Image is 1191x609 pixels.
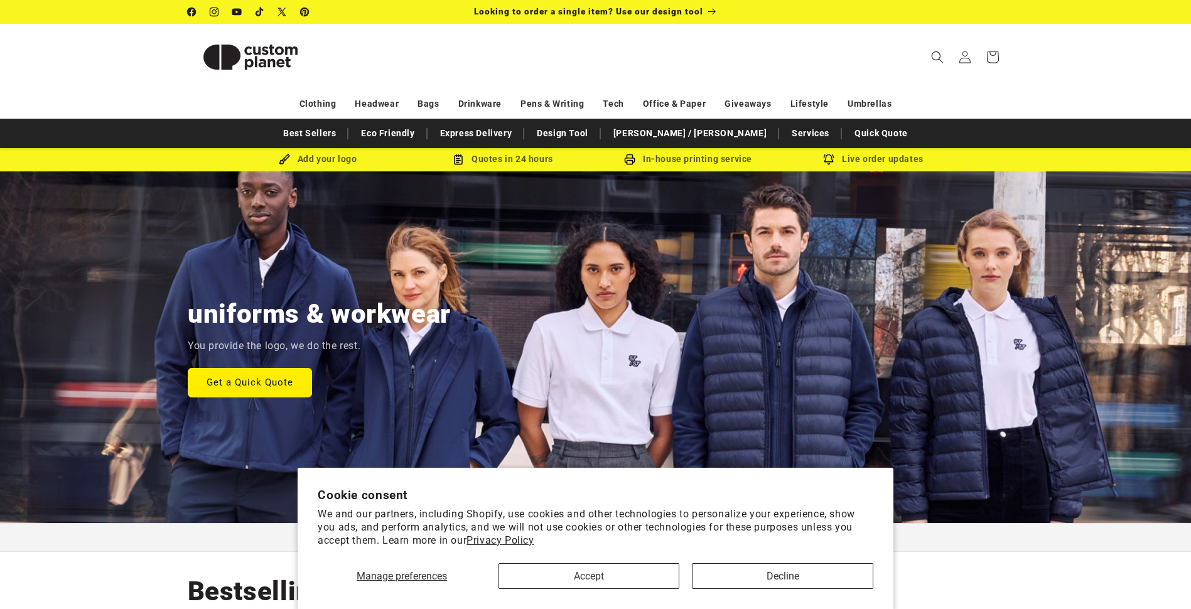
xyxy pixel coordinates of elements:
[279,154,290,165] img: Brush Icon
[643,93,706,115] a: Office & Paper
[453,154,464,165] img: Order Updates Icon
[596,151,781,167] div: In-house printing service
[725,93,771,115] a: Giveaways
[924,43,951,71] summary: Search
[357,570,447,582] span: Manage preferences
[520,93,584,115] a: Pens & Writing
[318,488,873,502] h2: Cookie consent
[188,29,313,85] img: Custom Planet
[418,93,439,115] a: Bags
[790,93,829,115] a: Lifestyle
[1128,549,1191,609] iframe: Chat Widget
[188,297,451,331] h2: uniforms & workwear
[785,122,836,144] a: Services
[318,563,486,589] button: Manage preferences
[823,154,834,165] img: Order updates
[607,122,773,144] a: [PERSON_NAME] / [PERSON_NAME]
[183,24,318,90] a: Custom Planet
[603,93,623,115] a: Tech
[466,534,534,546] a: Privacy Policy
[624,154,635,165] img: In-house printing
[411,151,596,167] div: Quotes in 24 hours
[318,508,873,547] p: We and our partners, including Shopify, use cookies and other technologies to personalize your ex...
[188,574,518,608] h2: Bestselling Printed Merch.
[355,122,421,144] a: Eco Friendly
[188,337,360,355] p: You provide the logo, we do the rest.
[692,563,873,589] button: Decline
[848,122,914,144] a: Quick Quote
[531,122,595,144] a: Design Tool
[458,93,502,115] a: Drinkware
[277,122,342,144] a: Best Sellers
[299,93,337,115] a: Clothing
[848,93,892,115] a: Umbrellas
[498,563,679,589] button: Accept
[188,367,312,397] a: Get a Quick Quote
[225,151,411,167] div: Add your logo
[434,122,519,144] a: Express Delivery
[474,6,703,16] span: Looking to order a single item? Use our design tool
[355,93,399,115] a: Headwear
[781,151,966,167] div: Live order updates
